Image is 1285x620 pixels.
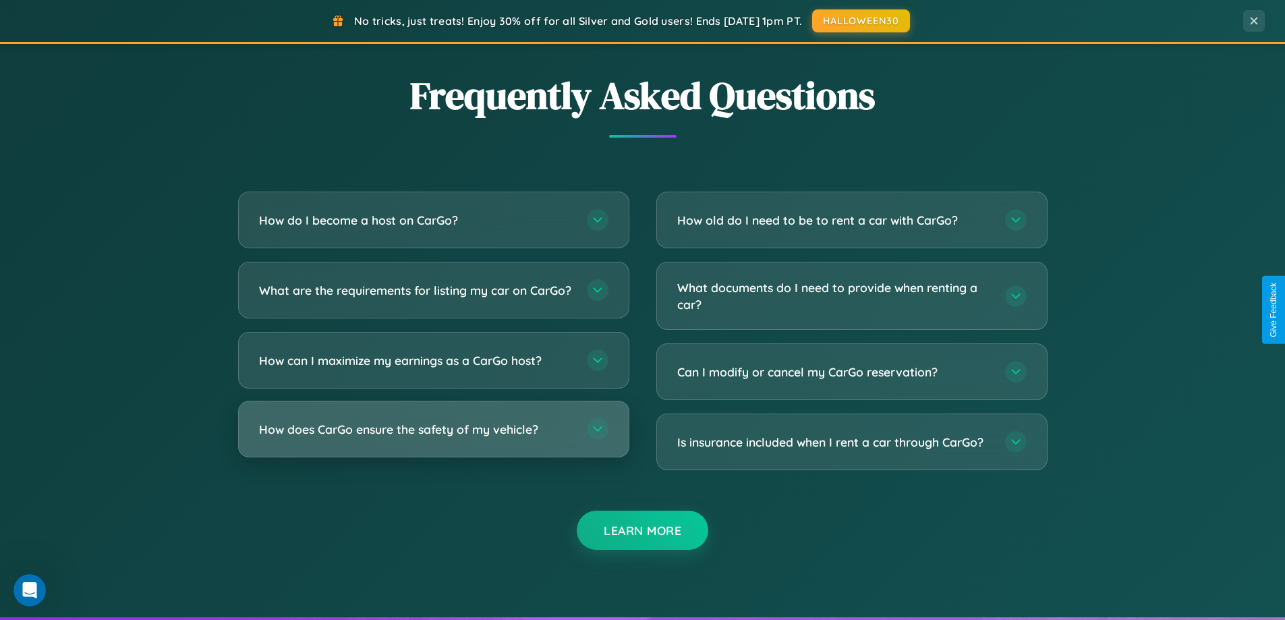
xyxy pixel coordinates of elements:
button: Learn More [577,511,708,550]
h3: How does CarGo ensure the safety of my vehicle? [259,421,573,438]
h3: How old do I need to be to rent a car with CarGo? [677,212,992,229]
iframe: Intercom live chat [13,574,46,607]
h3: What documents do I need to provide when renting a car? [677,279,992,312]
h3: Can I modify or cancel my CarGo reservation? [677,364,992,381]
h3: What are the requirements for listing my car on CarGo? [259,282,573,299]
div: Give Feedback [1269,283,1278,337]
h3: How do I become a host on CarGo? [259,212,573,229]
h2: Frequently Asked Questions [238,69,1048,121]
button: HALLOWEEN30 [812,9,910,32]
span: No tricks, just treats! Enjoy 30% off for all Silver and Gold users! Ends [DATE] 1pm PT. [354,14,802,28]
h3: Is insurance included when I rent a car through CarGo? [677,434,992,451]
h3: How can I maximize my earnings as a CarGo host? [259,352,573,369]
